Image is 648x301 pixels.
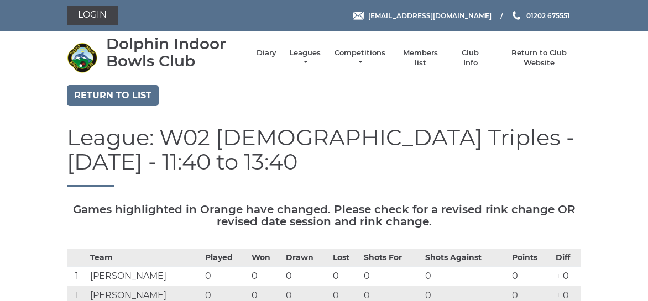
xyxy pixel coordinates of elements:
th: Diff [553,249,581,266]
td: + 0 [553,266,581,286]
th: Team [87,249,202,266]
a: Leagues [288,48,322,68]
td: 0 [249,266,283,286]
th: Shots Against [422,249,510,266]
th: Shots For [361,249,422,266]
td: 0 [330,266,361,286]
a: Return to Club Website [498,48,581,68]
td: 0 [361,266,422,286]
a: Return to list [67,85,159,106]
div: Dolphin Indoor Bowls Club [106,35,245,70]
h5: Games highlighted in Orange have changed. Please check for a revised rink change OR revised date ... [67,203,581,228]
td: 0 [202,266,249,286]
a: Diary [257,48,276,58]
td: 0 [422,266,510,286]
td: [PERSON_NAME] [87,266,202,286]
td: 1 [67,266,87,286]
a: Club Info [454,48,487,68]
span: [EMAIL_ADDRESS][DOMAIN_NAME] [368,11,492,19]
span: 01202 675551 [526,11,570,19]
th: Drawn [283,249,330,266]
td: 0 [509,266,553,286]
img: Dolphin Indoor Bowls Club [67,43,97,73]
img: Phone us [513,11,520,20]
a: Members list [397,48,443,68]
a: Login [67,6,118,25]
img: Email [353,12,364,20]
th: Lost [330,249,361,266]
a: Email [EMAIL_ADDRESS][DOMAIN_NAME] [353,10,492,21]
th: Played [202,249,249,266]
th: Won [249,249,283,266]
th: Points [509,249,553,266]
td: 0 [283,266,330,286]
a: Phone us 01202 675551 [511,10,570,21]
a: Competitions [333,48,386,68]
h1: League: W02 [DEMOGRAPHIC_DATA] Triples - [DATE] - 11:40 to 13:40 [67,125,581,187]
